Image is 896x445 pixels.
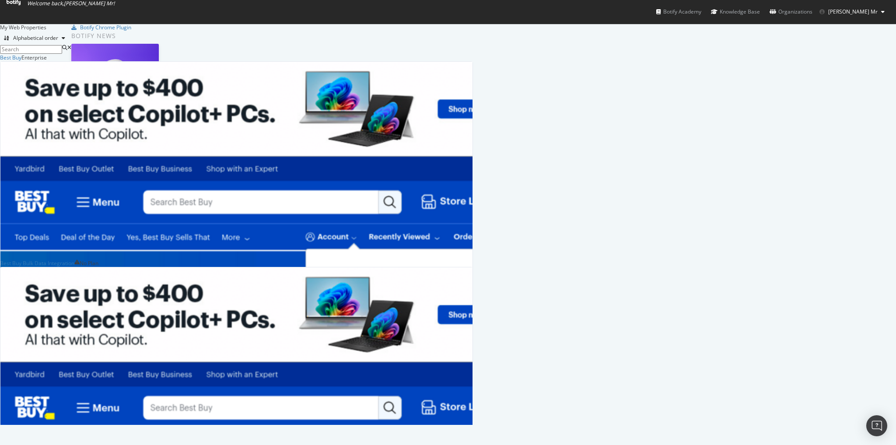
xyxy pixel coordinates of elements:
[80,259,98,267] div: No Plan
[770,7,812,16] div: Organizations
[0,62,472,439] img: bestbuy.com
[21,54,47,61] div: Enterprise
[71,44,159,103] img: Why You Need an AI Bot Governance Plan (and How to Build One)
[866,415,887,436] div: Open Intercom Messenger
[80,24,131,31] div: Botify Chrome Plugin
[13,35,58,41] div: Alphabetical order
[812,5,892,19] button: [PERSON_NAME] Mr
[828,8,878,15] span: Rob Mr
[656,7,701,16] div: Botify Academy
[71,31,249,41] div: Botify news
[711,7,760,16] div: Knowledge Base
[71,24,131,31] a: Botify Chrome Plugin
